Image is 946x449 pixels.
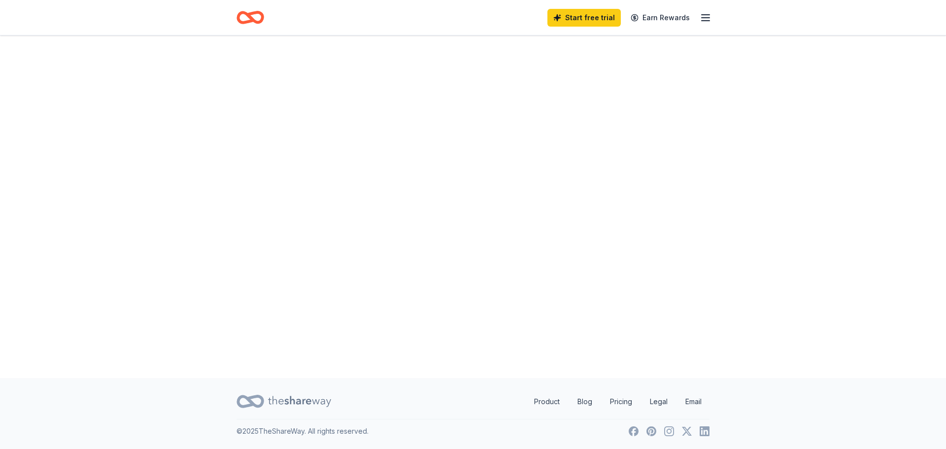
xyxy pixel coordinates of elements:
a: Earn Rewards [625,9,696,27]
a: Email [677,392,709,412]
a: Blog [570,392,600,412]
a: Home [236,6,264,29]
a: Start free trial [547,9,621,27]
nav: quick links [526,392,709,412]
p: © 2025 TheShareWay. All rights reserved. [236,425,369,437]
a: Pricing [602,392,640,412]
a: Product [526,392,568,412]
a: Legal [642,392,676,412]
